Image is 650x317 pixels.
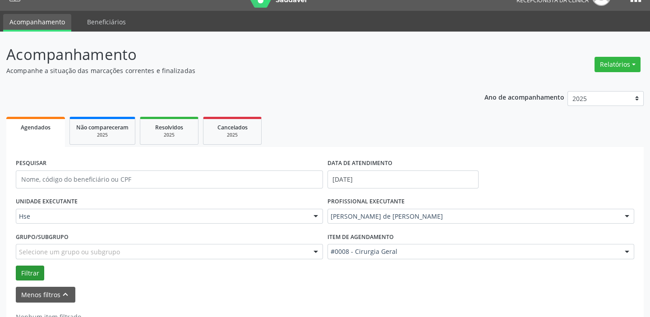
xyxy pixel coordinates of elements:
span: Cancelados [217,124,248,131]
span: Hse [19,212,304,221]
div: 2025 [147,132,192,138]
a: Acompanhamento [3,14,71,32]
span: #0008 - Cirurgia Geral [331,247,616,256]
label: Item de agendamento [327,230,394,244]
div: 2025 [210,132,255,138]
span: Selecione um grupo ou subgrupo [19,247,120,257]
p: Acompanhamento [6,43,452,66]
a: Beneficiários [81,14,132,30]
label: Grupo/Subgrupo [16,230,69,244]
span: Resolvidos [155,124,183,131]
span: Agendados [21,124,51,131]
button: Filtrar [16,266,44,281]
label: UNIDADE EXECUTANTE [16,195,78,209]
label: PESQUISAR [16,156,46,170]
button: Relatórios [595,57,641,72]
p: Acompanhe a situação das marcações correntes e finalizadas [6,66,452,75]
p: Ano de acompanhamento [484,91,564,102]
div: 2025 [76,132,129,138]
button: Menos filtros [16,287,75,303]
label: DATA DE ATENDIMENTO [327,156,392,170]
input: Selecione um intervalo [327,170,479,188]
span: Não compareceram [76,124,129,131]
span: [PERSON_NAME] de [PERSON_NAME] [331,212,616,221]
i: keyboard_arrow_up [60,289,70,299]
input: Nome, código do beneficiário ou CPF [16,170,323,188]
label: PROFISSIONAL EXECUTANTE [327,195,405,209]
